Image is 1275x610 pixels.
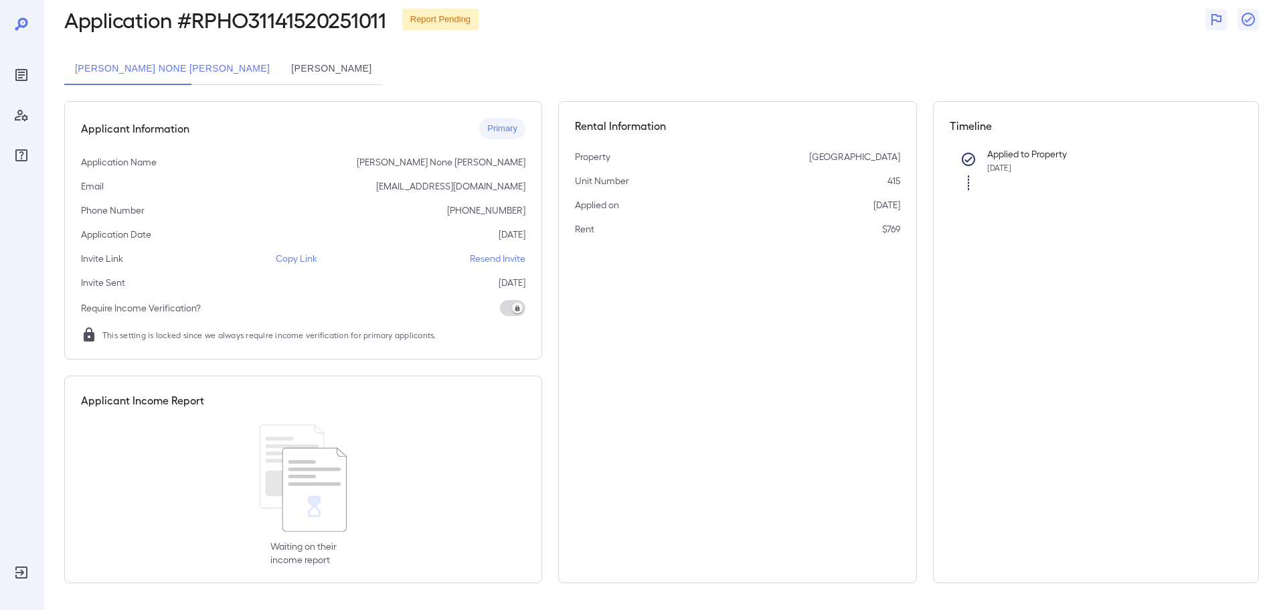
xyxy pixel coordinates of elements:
p: Resend Invite [470,252,525,265]
p: [GEOGRAPHIC_DATA] [809,150,900,163]
p: Application Date [81,228,151,241]
span: [DATE] [987,163,1011,172]
p: Waiting on their income report [270,540,337,566]
span: Primary [479,123,525,135]
p: Invite Sent [81,276,125,289]
p: [EMAIL_ADDRESS][DOMAIN_NAME] [376,179,525,193]
button: Flag Report [1205,9,1227,30]
button: Close Report [1238,9,1259,30]
h2: Application # RPHO31141520251011 [64,7,386,31]
p: $769 [882,222,900,236]
div: Log Out [11,562,32,583]
p: Property [575,150,610,163]
p: 415 [887,174,900,187]
p: [DATE] [499,276,525,289]
p: Application Name [81,155,157,169]
p: Email [81,179,104,193]
button: [PERSON_NAME] None [PERSON_NAME] [64,53,280,85]
h5: Timeline [950,118,1243,134]
p: [PERSON_NAME] None [PERSON_NAME] [357,155,525,169]
p: Unit Number [575,174,629,187]
div: Manage Users [11,104,32,126]
p: Applied on [575,198,619,212]
p: Invite Link [81,252,123,265]
p: Phone Number [81,204,145,217]
p: Applied to Property [987,147,1221,161]
p: Rent [575,222,594,236]
span: Report Pending [402,13,479,26]
div: Reports [11,64,32,86]
p: Copy Link [276,252,317,265]
h5: Applicant Income Report [81,392,204,408]
p: [PHONE_NUMBER] [447,204,525,217]
p: [DATE] [499,228,525,241]
div: FAQ [11,145,32,166]
p: [DATE] [873,198,900,212]
button: [PERSON_NAME] [280,53,382,85]
h5: Rental Information [575,118,900,134]
span: This setting is locked since we always require income verification for primary applicants. [102,328,436,341]
h5: Applicant Information [81,121,189,137]
p: Require Income Verification? [81,301,201,315]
